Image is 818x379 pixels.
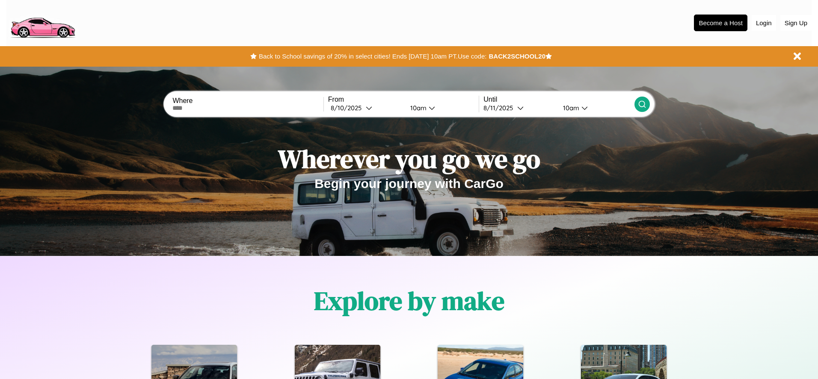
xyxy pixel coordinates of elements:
button: Sign Up [780,15,812,31]
button: 10am [403,103,479,112]
h1: Explore by make [314,283,504,318]
button: 10am [556,103,634,112]
div: 8 / 11 / 2025 [483,104,517,112]
button: Login [752,15,776,31]
div: 10am [559,104,581,112]
button: 8/10/2025 [328,103,403,112]
label: Until [483,96,634,103]
img: logo [6,4,79,40]
label: From [328,96,479,103]
div: 10am [406,104,429,112]
b: BACK2SCHOOL20 [489,53,545,60]
label: Where [172,97,323,105]
button: Become a Host [694,15,747,31]
div: 8 / 10 / 2025 [331,104,366,112]
button: Back to School savings of 20% in select cities! Ends [DATE] 10am PT.Use code: [257,50,489,62]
